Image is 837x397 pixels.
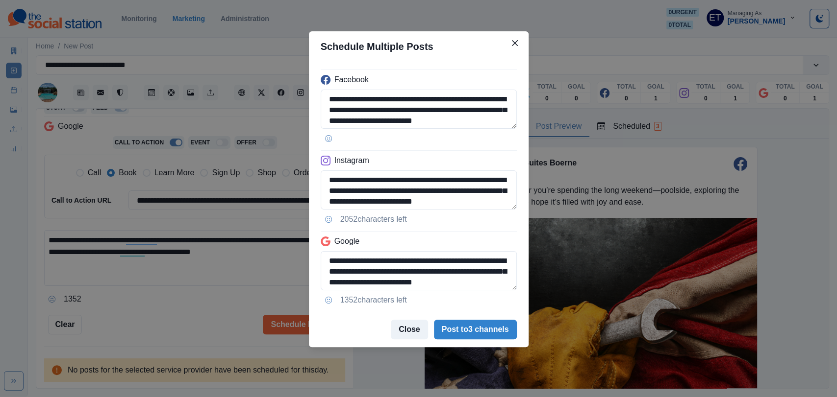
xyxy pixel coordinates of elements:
[340,294,407,306] p: 1352 characters left
[507,35,523,51] button: Close
[334,235,360,247] p: Google
[334,155,369,166] p: Instagram
[321,131,336,146] button: Opens Emoji Picker
[309,31,529,62] header: Schedule Multiple Posts
[321,211,336,227] button: Opens Emoji Picker
[321,292,336,308] button: Opens Emoji Picker
[391,320,428,339] button: Close
[334,74,369,86] p: Facebook
[434,320,517,339] button: Post to3 channels
[340,213,407,225] p: 2052 characters left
